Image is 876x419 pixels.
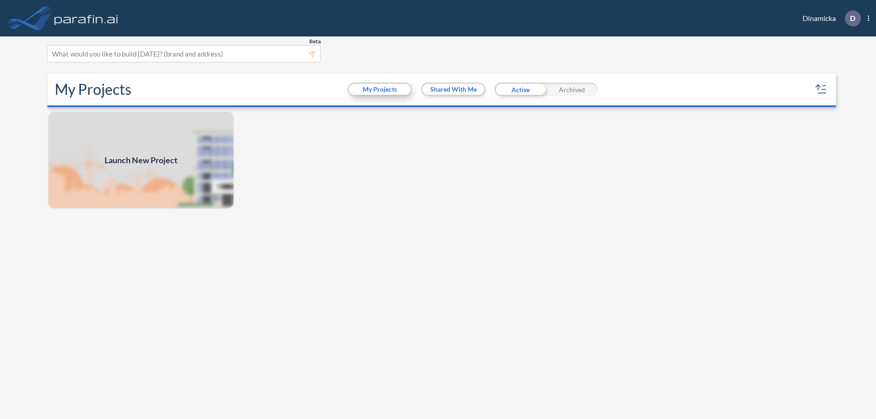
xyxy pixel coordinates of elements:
button: Shared With Me [422,84,484,95]
h2: My Projects [55,81,131,98]
div: Dinamicka [789,10,869,26]
div: Archived [546,83,598,96]
span: Launch New Project [104,154,177,166]
a: Launch New Project [47,111,235,209]
img: add [47,111,235,209]
button: sort [814,82,829,97]
p: D [850,14,855,22]
img: logo [52,9,120,27]
span: Beta [309,38,321,45]
div: Active [495,83,546,96]
button: My Projects [349,84,411,95]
